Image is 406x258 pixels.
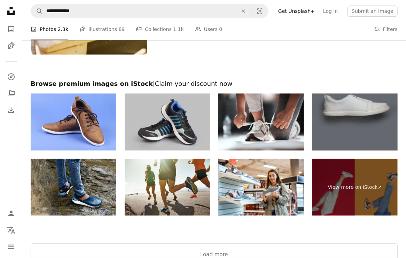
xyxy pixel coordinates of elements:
a: View more on iStock↗ [312,159,398,216]
button: Filters [374,18,398,40]
img: Indian made men's Sports Shoes Isolated on Gray [125,94,210,151]
a: Get Unsplash+ [274,6,319,17]
button: Menu [4,240,18,254]
img: Happy woman looking for new sneakers while shopping at the mall. [218,159,304,216]
h2: Browse premium images on iStock [31,80,398,88]
span: | Claim your discount now [153,80,233,87]
img: Cropped shot of an unrecognizable woman tying her shoelaces while exercising at the gym [218,94,304,151]
a: Collections [4,87,18,100]
img: Motivation fuels the human engine [125,159,210,216]
a: Log in [319,6,342,17]
span: 0 [219,25,222,33]
a: Photos [4,22,18,36]
button: Search Unsplash [31,5,43,18]
a: Illustrations 89 [79,18,125,40]
a: Log in / Sign up [4,207,18,220]
span: 1.1k [173,25,184,33]
img: White casual shoes on gray background [312,94,398,151]
button: Language [4,223,18,237]
span: 89 [119,25,125,33]
button: Visual search [251,5,268,18]
a: Illustrations [4,39,18,53]
a: Home — Unsplash [4,4,18,19]
a: Explore [4,70,18,84]
a: Users 0 [195,18,222,40]
button: Clear [236,5,251,18]
button: Submit an image [348,6,398,17]
img: Indian made Men's Shoes [31,94,116,151]
a: Download History [4,103,18,117]
a: Collections 1.1k [136,18,184,40]
form: Find visuals sitewide [31,4,268,18]
img: Human legs safely standing on a wet rock surface ,water flowing behind in the city of yellapur, K... [31,159,116,216]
